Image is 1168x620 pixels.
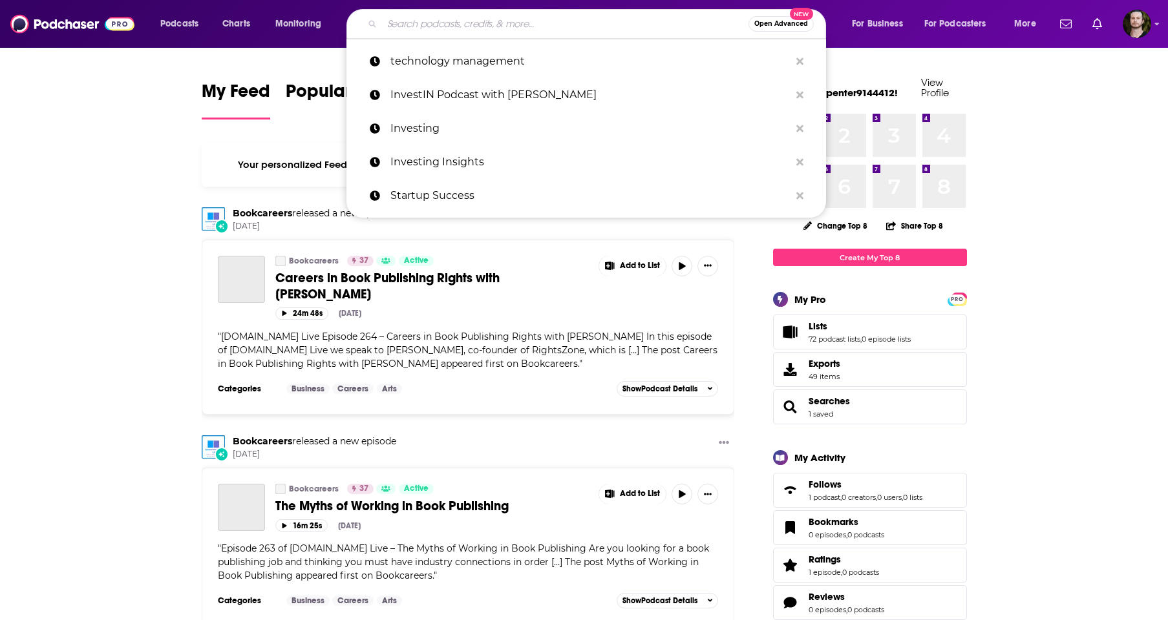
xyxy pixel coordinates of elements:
[847,530,884,539] a: 0 podcasts
[842,568,879,577] a: 0 podcasts
[382,14,749,34] input: Search podcasts, credits, & more...
[202,80,270,110] span: My Feed
[921,76,949,99] a: View Profile
[233,221,396,232] span: [DATE]
[950,294,965,304] a: PRO
[404,254,429,267] span: Active
[218,331,717,369] span: [DOMAIN_NAME] Live Episode 264 – Careers in Book Publishing Rights with [PERSON_NAME] In this epi...
[809,372,840,381] span: 49 items
[697,484,718,504] button: Show More Button
[843,14,919,34] button: open menu
[809,479,922,490] a: Follows
[399,484,434,494] a: Active
[809,605,846,614] a: 0 episodes
[1014,15,1036,33] span: More
[346,45,826,78] a: technology management
[620,261,660,271] span: Add to List
[773,510,967,545] span: Bookmarks
[346,112,826,145] a: Investing
[778,519,803,537] a: Bookmarks
[924,15,986,33] span: For Podcasters
[332,595,374,606] a: Careers
[886,213,944,238] button: Share Top 8
[218,484,265,531] a: The Myths of Working in Book Publishing
[202,143,735,187] div: Your personalized Feed is curated based on the Podcasts, Creators, Users, and Lists that you Follow.
[714,435,734,451] button: Show More Button
[218,595,276,606] h3: Categories
[359,254,368,267] span: 37
[794,451,845,464] div: My Activity
[796,218,876,234] button: Change Top 8
[332,384,374,394] a: Careers
[622,596,697,605] span: Show Podcast Details
[347,484,374,494] a: 37
[359,9,838,39] div: Search podcasts, credits, & more...
[377,595,402,606] a: Arts
[778,594,803,612] a: Reviews
[809,553,879,565] a: Ratings
[809,395,850,407] a: Searches
[390,45,790,78] p: technology management
[773,548,967,583] span: Ratings
[275,307,328,320] button: 24m 48s
[902,493,903,502] span: ,
[617,381,719,397] button: ShowPodcast Details
[10,12,134,36] img: Podchaser - Follow, Share and Rate Podcasts
[218,384,276,394] h3: Categories
[773,352,967,387] a: Exports
[876,493,877,502] span: ,
[215,447,229,461] div: New Episode
[862,335,911,344] a: 0 episode lists
[809,320,911,332] a: Lists
[794,293,826,305] div: My Pro
[809,591,884,603] a: Reviews
[346,179,826,212] a: Startup Success
[346,145,826,179] a: Investing Insights
[151,14,215,34] button: open menu
[842,493,876,502] a: 0 creators
[1123,10,1151,38] button: Show profile menu
[903,493,922,502] a: 0 lists
[809,335,860,344] a: 72 podcast lists
[275,484,286,494] a: Bookcareers
[275,270,500,302] span: Careers in Book Publishing Rights with [PERSON_NAME]
[286,80,396,119] a: Popular Feed
[778,323,803,341] a: Lists
[841,568,842,577] span: ,
[840,493,842,502] span: ,
[202,207,225,231] img: Bookcareers
[950,294,965,304] span: PRO
[1123,10,1151,38] span: Logged in as OutlierAudio
[809,358,840,369] span: Exports
[778,481,803,499] a: Follows
[275,270,589,302] a: Careers in Book Publishing Rights with [PERSON_NAME]
[773,249,967,266] a: Create My Top 8
[617,593,719,608] button: ShowPodcast Details
[266,14,338,34] button: open menu
[809,568,841,577] a: 1 episode
[377,384,402,394] a: Arts
[877,493,902,502] a: 0 users
[599,484,666,504] button: Show More Button
[222,15,250,33] span: Charts
[809,516,858,528] span: Bookmarks
[790,8,813,20] span: New
[359,482,368,495] span: 37
[622,384,697,393] span: Show Podcast Details
[218,542,709,581] span: Episode 263 of [DOMAIN_NAME] Live – The Myths of Working in Book Publishing Are you looking for a...
[773,473,967,508] span: Follows
[202,435,225,459] img: Bookcareers
[233,449,396,460] span: [DATE]
[754,21,808,27] span: Open Advanced
[809,530,846,539] a: 0 episodes
[346,78,826,112] a: InvestIN Podcast with [PERSON_NAME]
[809,591,845,603] span: Reviews
[852,15,903,33] span: For Business
[1055,13,1077,35] a: Show notifications dropdown
[773,315,967,349] span: Lists
[233,435,396,448] h3: released a new episode
[778,556,803,574] a: Ratings
[620,489,660,499] span: Add to List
